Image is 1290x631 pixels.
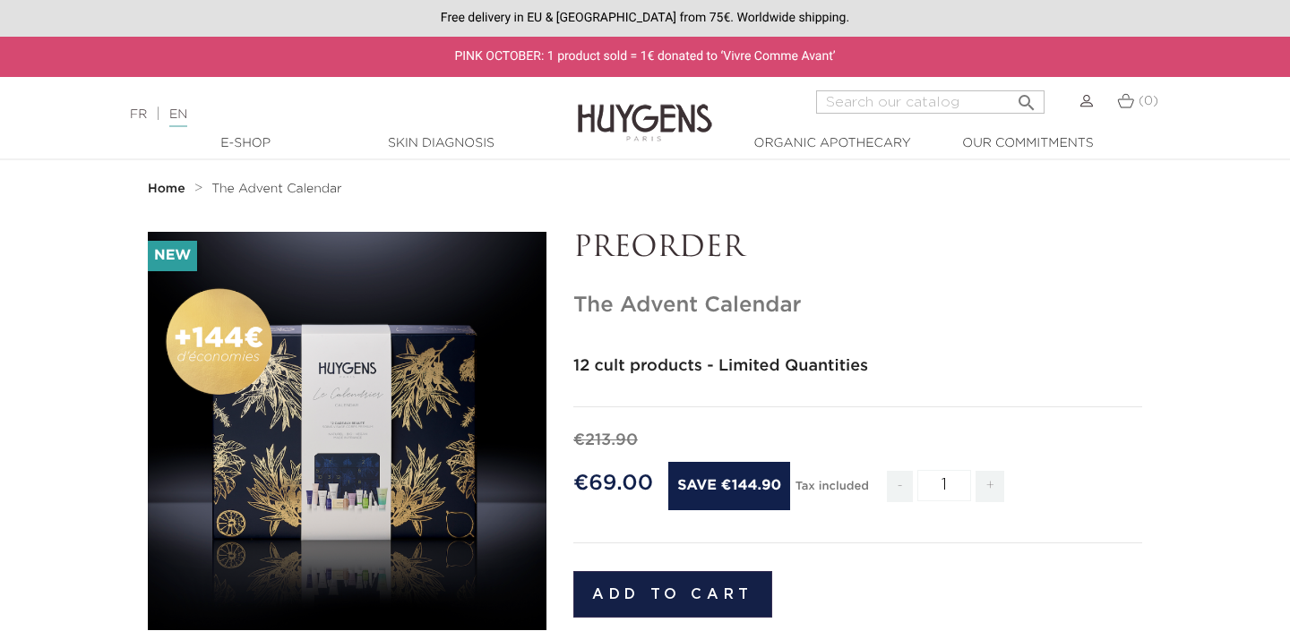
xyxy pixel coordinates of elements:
[573,358,868,374] strong: 12 cult products - Limited Quantities
[130,108,147,121] a: FR
[573,432,638,448] span: €213.90
[1016,87,1037,108] i: 
[156,134,335,153] a: E-Shop
[578,75,712,144] img: Huygens
[148,183,185,195] strong: Home
[816,90,1045,114] input: Search
[573,571,772,618] button: Add to cart
[148,241,197,271] li: New
[668,462,790,510] span: Save €144.90
[211,183,341,195] span: The Advent Calendar
[887,471,912,502] span: -
[938,134,1117,153] a: Our commitments
[573,473,653,494] span: €69.00
[743,134,922,153] a: Organic Apothecary
[795,467,869,516] div: Tax included
[1010,85,1043,109] button: 
[121,104,524,125] div: |
[573,232,1142,266] p: PREORDER
[351,134,530,153] a: Skin Diagnosis
[573,293,1142,319] h1: The Advent Calendar
[917,470,971,501] input: Quantity
[169,108,187,127] a: EN
[976,471,1004,502] span: +
[1139,95,1158,107] span: (0)
[211,182,341,196] a: The Advent Calendar
[148,182,189,196] a: Home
